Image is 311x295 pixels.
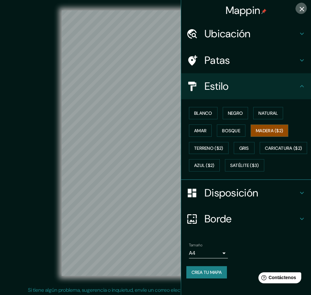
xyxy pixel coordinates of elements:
canvas: Mapa [62,10,250,276]
font: Madera ($2) [256,128,283,134]
button: Gris [234,142,255,154]
button: Amar [189,124,212,137]
button: Azul ($2) [189,159,220,171]
font: Negro [228,110,243,116]
button: Natural [253,107,283,119]
font: Azul ($2) [194,163,215,169]
div: Ubicación [181,21,311,47]
font: Natural [258,110,278,116]
button: Blanco [189,107,218,119]
div: Disposición [181,180,311,206]
font: Mappin [226,4,260,17]
button: Bosque [217,124,245,137]
font: Patas [205,53,230,67]
font: A4 [189,250,195,256]
font: Si tiene algún problema, sugerencia o inquietud, envíe un correo electrónico a [28,287,200,293]
div: A4 [189,248,228,258]
button: Satélite ($3) [225,159,264,171]
img: pin-icon.png [261,9,267,14]
font: Gris [239,145,249,151]
font: Estilo [205,79,229,93]
font: Blanco [194,110,212,116]
font: Crea tu mapa [192,269,222,275]
font: Satélite ($3) [230,163,259,169]
font: Caricatura ($2) [265,145,302,151]
button: Madera ($2) [251,124,288,137]
button: Terreno ($2) [189,142,229,154]
font: Borde [205,212,232,226]
font: Terreno ($2) [194,145,223,151]
button: Caricatura ($2) [260,142,307,154]
div: Estilo [181,73,311,99]
button: Crea tu mapa [186,266,227,278]
font: Tamaño [189,242,202,248]
font: Disposición [205,186,258,200]
div: Borde [181,206,311,232]
font: Amar [194,128,206,134]
font: Ubicación [205,27,251,41]
button: Negro [223,107,248,119]
iframe: Lanzador de widgets de ayuda [253,270,304,288]
font: Bosque [222,128,240,134]
div: Patas [181,47,311,73]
